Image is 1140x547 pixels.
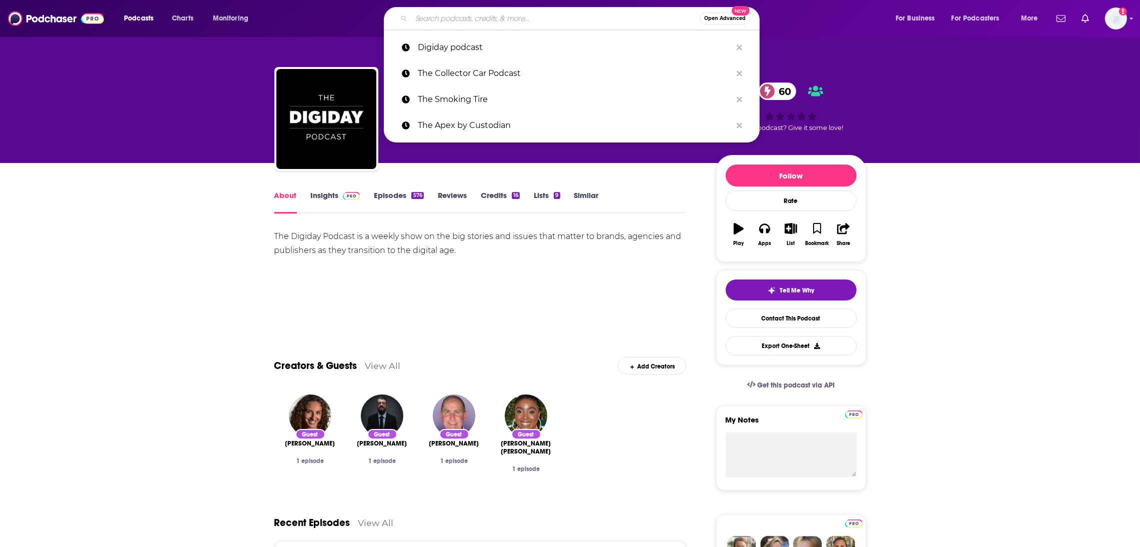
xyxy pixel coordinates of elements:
[780,286,814,294] span: Tell Me Why
[805,240,829,246] div: Bookmark
[361,394,403,437] img: Jason Hoch
[1119,7,1127,15] svg: Add a profile image
[165,10,199,26] a: Charts
[498,465,554,472] div: 1 episode
[282,457,338,464] div: 1 episode
[752,216,778,252] button: Apps
[498,439,554,455] a: Lindsay Peoples Wagner
[439,429,469,439] div: Guest
[433,394,475,437] img: Steve Rubel
[1105,7,1127,29] button: Show profile menu
[830,216,856,252] button: Share
[1021,11,1038,25] span: More
[357,439,407,447] a: Jason Hoch
[726,336,857,355] button: Export One-Sheet
[726,279,857,300] button: tell me why sparkleTell Me Why
[554,192,560,199] div: 9
[505,394,547,437] img: Lindsay Peoples Wagner
[384,34,760,60] a: Digiday podcast
[289,394,331,437] img: Jessica Stahl
[1053,10,1070,27] a: Show notifications dropdown
[845,409,863,418] a: Pro website
[1078,10,1093,27] a: Show notifications dropdown
[365,360,401,371] a: View All
[374,190,423,213] a: Episodes576
[418,60,732,86] p: The Collector Car Podcast
[357,439,407,447] span: [PERSON_NAME]
[213,11,248,25] span: Monitoring
[274,516,350,529] a: Recent Episodes
[418,34,732,60] p: Digiday podcast
[438,190,467,213] a: Reviews
[172,11,193,25] span: Charts
[274,190,297,213] a: About
[411,192,423,199] div: 576
[889,10,948,26] button: open menu
[769,82,796,100] span: 60
[8,9,104,28] img: Podchaser - Follow, Share and Rate Podcasts
[768,286,776,294] img: tell me why sparkle
[845,410,863,418] img: Podchaser Pro
[354,457,410,464] div: 1 episode
[311,190,360,213] a: InsightsPodchaser Pro
[512,192,520,199] div: 16
[739,124,844,131] span: Good podcast? Give it some love!
[1105,7,1127,29] img: User Profile
[206,10,261,26] button: open menu
[429,439,479,447] a: Steve Rubel
[285,439,335,447] a: Jessica Stahl
[367,429,397,439] div: Guest
[845,519,863,527] img: Podchaser Pro
[733,240,744,246] div: Play
[726,308,857,328] a: Contact This Podcast
[274,359,357,372] a: Creators & Guests
[837,240,850,246] div: Share
[343,192,360,200] img: Podchaser Pro
[276,69,376,169] img: The Digiday Podcast
[498,439,554,455] span: [PERSON_NAME] [PERSON_NAME]
[1105,7,1127,29] span: Logged in as LindaBurns
[726,164,857,186] button: Follow
[787,240,795,246] div: List
[1014,10,1051,26] button: open menu
[716,76,866,138] div: 60Good podcast? Give it some love!
[384,112,760,138] a: The Apex by Custodian
[726,415,857,432] label: My Notes
[896,11,935,25] span: For Business
[700,12,750,24] button: Open AdvancedNew
[411,10,700,26] input: Search podcasts, credits, & more...
[804,216,830,252] button: Bookmark
[952,11,1000,25] span: For Podcasters
[759,82,796,100] a: 60
[124,11,153,25] span: Podcasts
[757,381,835,389] span: Get this podcast via API
[945,10,1014,26] button: open menu
[426,457,482,464] div: 1 episode
[845,518,863,527] a: Pro website
[618,357,686,374] div: Add Creators
[574,190,599,213] a: Similar
[393,7,769,30] div: Search podcasts, credits, & more...
[418,112,732,138] p: The Apex by Custodian
[726,216,752,252] button: Play
[358,517,394,528] a: View All
[726,190,857,211] div: Rate
[117,10,166,26] button: open menu
[758,240,771,246] div: Apps
[384,60,760,86] a: The Collector Car Podcast
[778,216,804,252] button: List
[739,373,843,397] a: Get this podcast via API
[274,229,687,257] div: The Digiday Podcast is a weekly show on the big stories and issues that matter to brands, agencie...
[511,429,541,439] div: Guest
[732,6,750,15] span: New
[418,86,732,112] p: The Smoking Tire
[295,429,325,439] div: Guest
[481,190,520,213] a: Credits16
[285,439,335,447] span: [PERSON_NAME]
